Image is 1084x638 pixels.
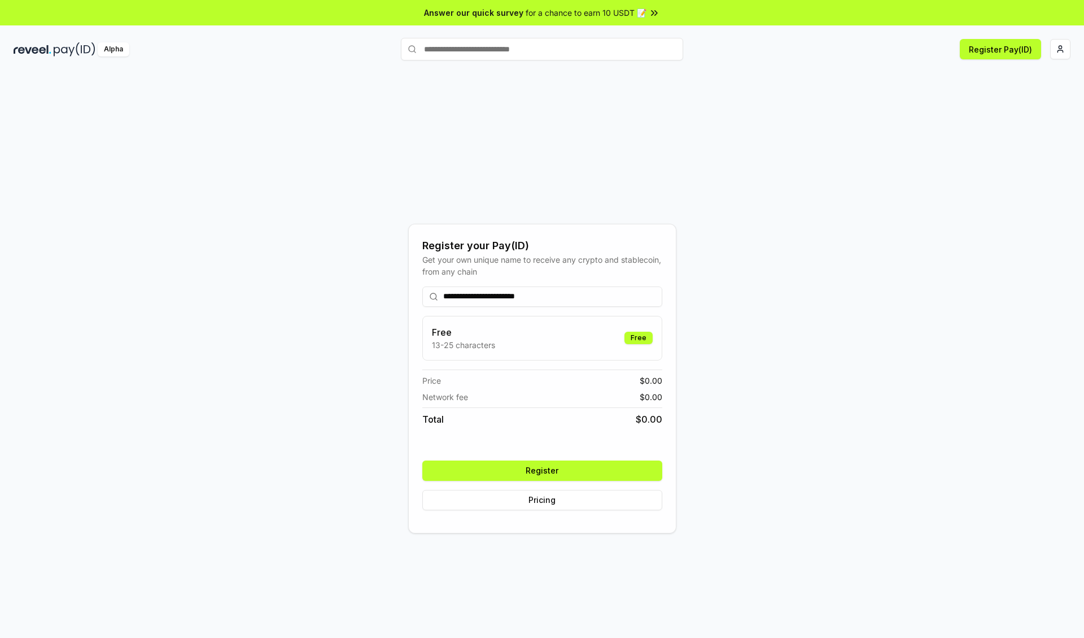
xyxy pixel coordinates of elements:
[422,490,662,510] button: Pricing
[98,42,129,57] div: Alpha
[54,42,95,57] img: pay_id
[432,339,495,351] p: 13-25 characters
[422,461,662,481] button: Register
[14,42,51,57] img: reveel_dark
[422,391,468,403] span: Network fee
[432,325,495,339] h3: Free
[422,375,441,387] span: Price
[624,332,653,344] div: Free
[422,413,444,426] span: Total
[422,238,662,254] div: Register your Pay(ID)
[960,39,1041,59] button: Register Pay(ID)
[640,391,662,403] span: $ 0.00
[636,413,662,426] span: $ 0.00
[640,375,662,387] span: $ 0.00
[422,254,662,277] div: Get your own unique name to receive any crypto and stablecoin, from any chain
[526,7,646,19] span: for a chance to earn 10 USDT 📝
[424,7,523,19] span: Answer our quick survey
